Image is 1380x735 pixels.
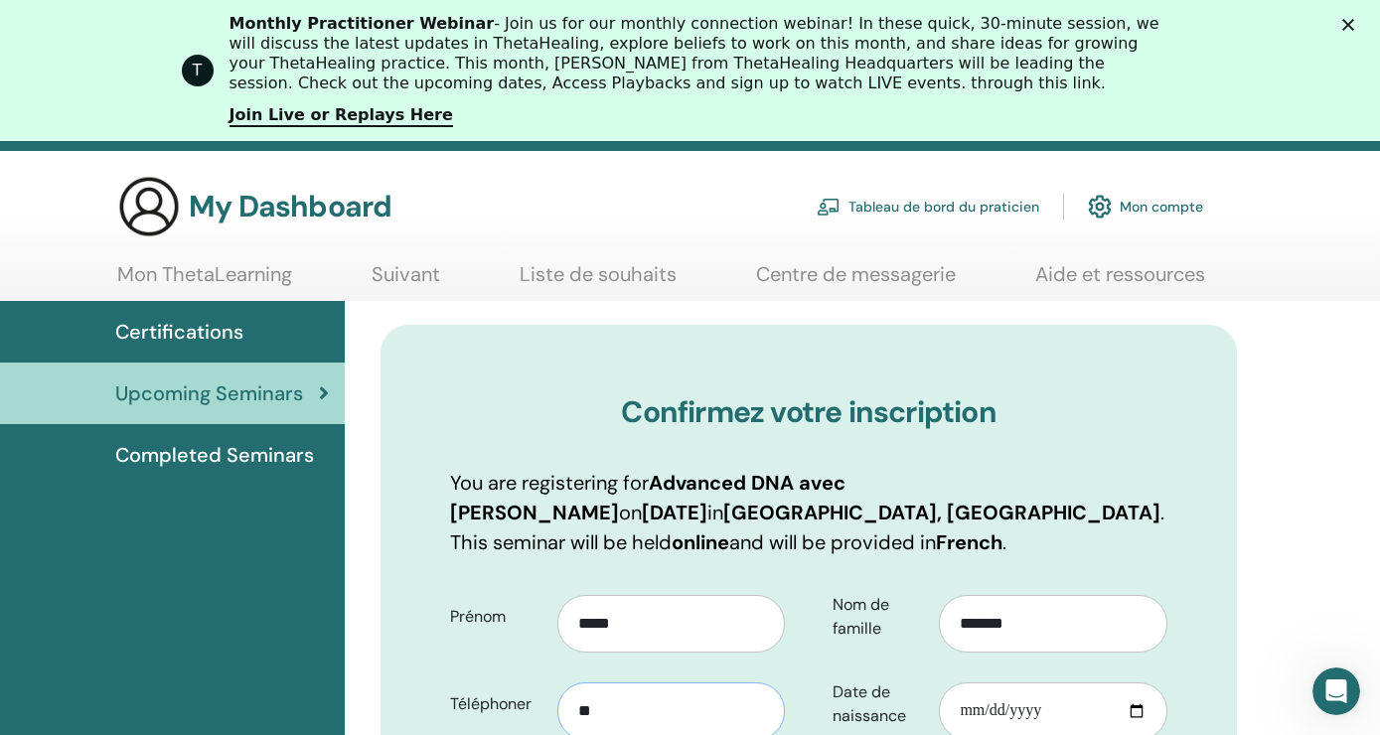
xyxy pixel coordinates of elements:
[817,185,1039,228] a: Tableau de bord du praticien
[1035,262,1205,301] a: Aide et ressources
[182,55,214,86] div: Profile image for ThetaHealing
[230,14,495,33] b: Monthly Practitioner Webinar
[115,317,243,347] span: Certifications
[520,262,677,301] a: Liste de souhaits
[723,500,1160,525] b: [GEOGRAPHIC_DATA], [GEOGRAPHIC_DATA]
[1342,18,1362,30] div: Fermer
[450,468,1167,557] p: You are registering for on in . This seminar will be held and will be provided in .
[756,262,956,301] a: Centre de messagerie
[818,586,939,648] label: Nom de famille
[435,598,556,636] label: Prénom
[189,189,391,224] h3: My Dashboard
[936,529,1002,555] b: French
[117,262,292,301] a: Mon ThetaLearning
[1088,190,1112,223] img: cog.svg
[450,470,845,525] b: Advanced DNA avec [PERSON_NAME]
[1312,667,1360,715] iframe: Intercom live chat
[1088,185,1203,228] a: Mon compte
[642,500,707,525] b: [DATE]
[115,378,303,408] span: Upcoming Seminars
[117,175,181,238] img: generic-user-icon.jpg
[230,14,1167,93] div: - Join us for our monthly connection webinar! In these quick, 30-minute session, we will discuss ...
[230,105,453,127] a: Join Live or Replays Here
[372,262,440,301] a: Suivant
[818,673,939,735] label: Date de naissance
[817,198,841,216] img: chalkboard-teacher.svg
[672,529,729,555] b: online
[450,394,1167,430] h3: Confirmez votre inscription
[115,440,314,470] span: Completed Seminars
[435,685,556,723] label: Téléphoner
